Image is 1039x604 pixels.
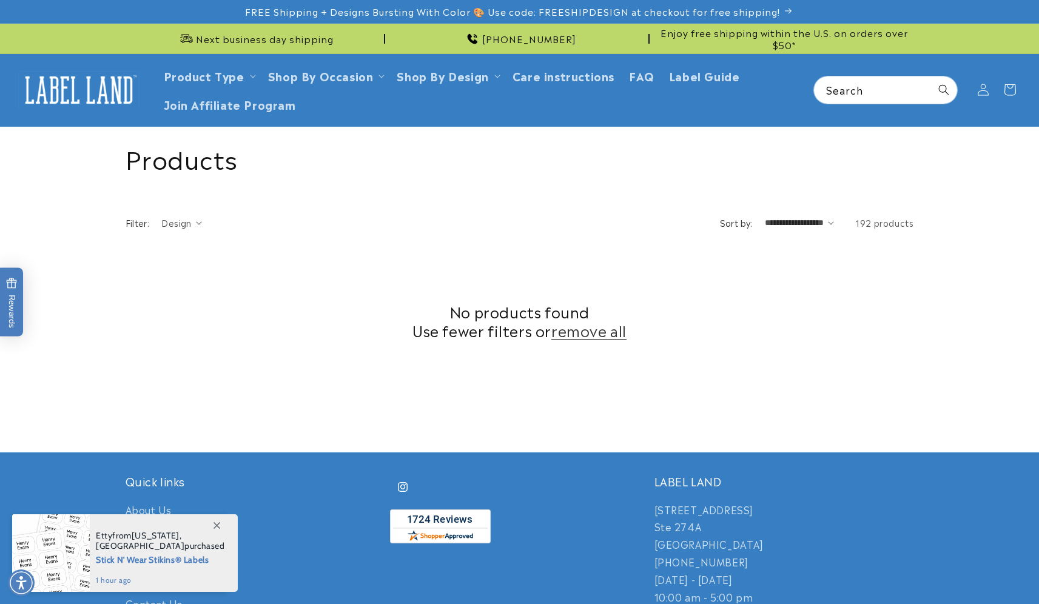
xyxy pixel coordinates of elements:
[156,90,303,118] a: Join Affiliate Program
[161,216,191,229] span: Design
[669,69,740,82] span: Label Guide
[389,61,505,90] summary: Shop By Design
[662,61,747,90] a: Label Guide
[96,540,184,551] span: [GEOGRAPHIC_DATA]
[513,69,614,82] span: Care instructions
[126,24,385,53] div: Announcement
[268,69,374,82] span: Shop By Occasion
[551,321,627,340] a: remove all
[918,552,1027,592] iframe: Gorgias live chat messenger
[164,67,244,84] a: Product Type
[629,69,654,82] span: FAQ
[8,569,35,596] div: Accessibility Menu
[245,5,780,18] span: FREE Shipping + Designs Bursting With Color 🎨 Use code: FREESHIPDESIGN at checkout for free shipp...
[18,71,140,109] img: Label Land
[505,61,622,90] a: Care instructions
[96,530,112,541] span: Etty
[261,61,390,90] summary: Shop By Occasion
[96,575,225,586] span: 1 hour ago
[14,67,144,113] a: Label Land
[930,76,957,103] button: Search
[126,302,914,340] h2: No products found Use fewer filters or
[164,97,296,111] span: Join Affiliate Program
[156,61,261,90] summary: Product Type
[126,501,172,522] a: About Us
[96,531,225,551] span: from , purchased
[397,67,488,84] a: Shop By Design
[126,474,385,488] h2: Quick links
[654,474,914,488] h2: LABEL LAND
[654,24,914,53] div: Announcement
[622,61,662,90] a: FAQ
[126,216,150,229] h2: Filter:
[126,142,914,173] h1: Products
[132,530,180,541] span: [US_STATE]
[161,216,202,229] summary: Design (0 selected)
[196,33,334,45] span: Next business day shipping
[654,27,914,50] span: Enjoy free shipping within the U.S. on orders over $50*
[482,33,576,45] span: [PHONE_NUMBER]
[390,24,650,53] div: Announcement
[96,551,225,566] span: Stick N' Wear Stikins® Labels
[6,278,18,328] span: Rewards
[720,216,753,229] label: Sort by:
[855,216,913,229] span: 192 products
